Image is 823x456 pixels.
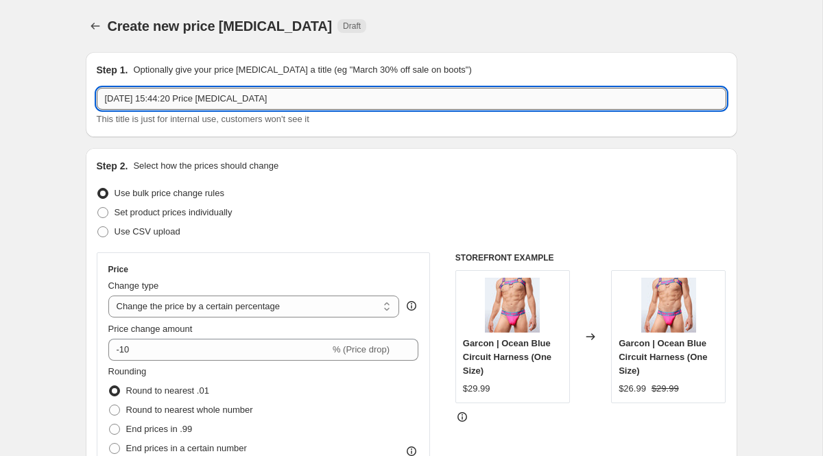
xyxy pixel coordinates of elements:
[463,382,490,396] div: $29.99
[619,338,707,376] span: Garcon | Ocean Blue Circuit Harness (One Size)
[126,443,247,453] span: End prices in a certain number
[115,188,224,198] span: Use bulk price change rules
[333,344,390,355] span: % (Price drop)
[126,405,253,415] span: Round to nearest whole number
[126,385,209,396] span: Round to nearest .01
[343,21,361,32] span: Draft
[86,16,105,36] button: Price change jobs
[97,114,309,124] span: This title is just for internal use, customers won't see it
[641,278,696,333] img: garcon-ocean-blue-circuit-harness-237114_80x.jpg
[133,63,471,77] p: Optionally give your price [MEDICAL_DATA] a title (eg "March 30% off sale on boots")
[108,264,128,275] h3: Price
[115,207,232,217] span: Set product prices individually
[405,299,418,313] div: help
[619,382,646,396] div: $26.99
[108,324,193,334] span: Price change amount
[97,63,128,77] h2: Step 1.
[455,252,726,263] h6: STOREFRONT EXAMPLE
[108,339,330,361] input: -15
[463,338,551,376] span: Garcon | Ocean Blue Circuit Harness (One Size)
[133,159,278,173] p: Select how the prices should change
[126,424,193,434] span: End prices in .99
[108,366,147,376] span: Rounding
[108,280,159,291] span: Change type
[97,159,128,173] h2: Step 2.
[115,226,180,237] span: Use CSV upload
[108,19,333,34] span: Create new price [MEDICAL_DATA]
[652,382,679,396] strike: $29.99
[97,88,726,110] input: 30% off holiday sale
[485,278,540,333] img: garcon-ocean-blue-circuit-harness-237114_80x.jpg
